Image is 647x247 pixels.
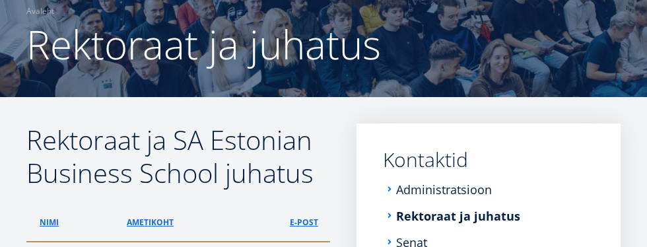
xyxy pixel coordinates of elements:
a: Administratsioon [396,183,492,196]
a: Nimi [40,216,59,229]
h2: Rektoraat ja SA Estonian Business School juhatus [26,123,330,190]
a: Avaleht [26,5,54,18]
span: Rektoraat ja juhatus [26,17,381,71]
a: Kontaktid [383,150,594,170]
a: Rektoraat ja juhatus [396,209,520,223]
a: e-post [290,216,318,229]
a: ametikoht [127,216,174,229]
